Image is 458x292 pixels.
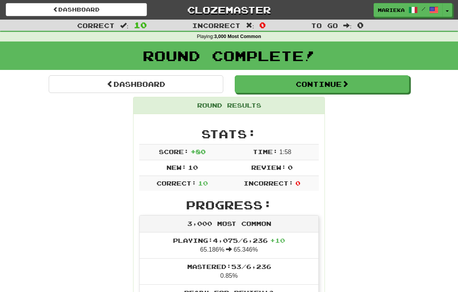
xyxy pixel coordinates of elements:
[288,164,293,171] span: 0
[140,216,318,232] div: 3,000 Most Common
[120,22,129,29] span: :
[191,148,206,155] span: + 80
[295,179,300,187] span: 0
[422,6,425,12] span: /
[133,97,325,114] div: Round Results
[235,75,409,93] button: Continue
[198,179,208,187] span: 10
[214,34,261,39] strong: 3,000 Most Common
[343,22,352,29] span: :
[3,48,455,63] h1: Round Complete!
[311,22,338,29] span: To go
[49,75,223,93] a: Dashboard
[77,22,115,29] span: Correct
[139,128,319,140] h2: Stats:
[173,237,285,244] span: Playing: 4,075 / 6,236
[253,148,278,155] span: Time:
[139,199,319,211] h2: Progress:
[378,7,405,13] span: Marieka
[188,164,198,171] span: 10
[166,164,186,171] span: New:
[270,237,285,244] span: + 10
[357,20,364,30] span: 0
[259,20,266,30] span: 0
[279,149,291,155] span: 1 : 58
[374,3,443,17] a: Marieka /
[140,258,318,285] li: 0.85%
[134,20,147,30] span: 10
[158,3,300,17] a: Clozemaster
[159,148,189,155] span: Score:
[251,164,286,171] span: Review:
[192,22,241,29] span: Incorrect
[244,179,293,187] span: Incorrect:
[6,3,147,16] a: Dashboard
[157,179,196,187] span: Correct:
[187,263,271,270] span: Mastered: 53 / 6,236
[140,232,318,259] li: 65.186% 65.346%
[246,22,254,29] span: :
